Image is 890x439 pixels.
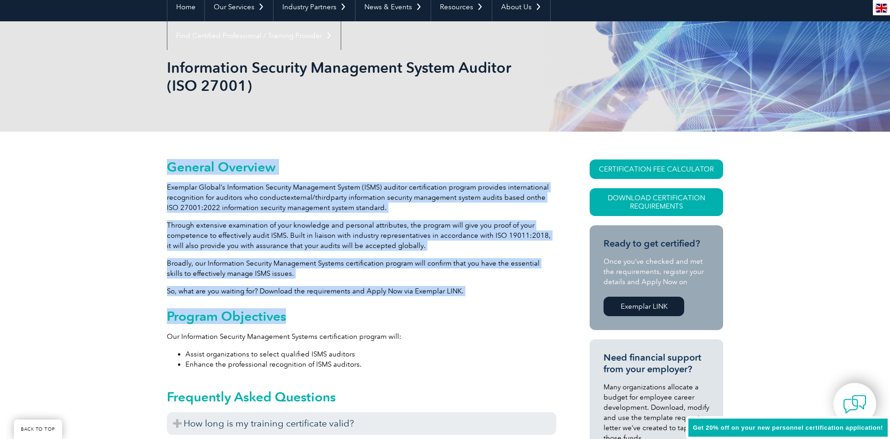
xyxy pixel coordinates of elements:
[185,359,556,369] li: Enhance the professional recognition of ISMS auditors.
[590,188,723,216] a: Download Certification Requirements
[167,331,556,342] p: Our Information Security Management Systems certification program will:
[693,424,883,431] span: Get 20% off on your new personnel certification application!
[167,182,556,213] p: Exemplar Global’s Information Security Management System (ISMS) auditor certification program pro...
[876,4,887,13] img: en
[843,393,866,416] img: contact-chat.png
[286,193,331,202] span: external/third
[604,256,709,287] p: Once you’ve checked and met the requirements, register your details and Apply Now on
[167,412,556,435] h3: How long is my training certificate valid?
[167,286,556,296] p: So, what are you waiting for? Download the requirements and Apply Now via Exemplar LINK.
[604,238,709,249] h3: Ready to get certified?
[331,193,535,202] span: party information security management system audits based on
[14,420,62,439] a: BACK TO TOP
[167,389,556,404] h2: Frequently Asked Questions
[604,297,684,316] a: Exemplar LINK
[590,159,723,179] a: CERTIFICATION FEE CALCULATOR
[167,309,556,324] h2: Program Objectives
[167,159,556,174] h2: General Overview
[167,220,556,251] p: Through extensive examination of your knowledge and personal attributes, the program will give yo...
[167,258,556,279] p: Broadly, our Information Security Management Systems certification program will confirm that you ...
[167,58,523,95] h1: Information Security Management System Auditor (ISO 27001)
[185,349,556,359] li: Assist organizations to select qualified ISMS auditors
[604,352,709,375] h3: Need financial support from your employer?
[167,21,341,50] a: Find Certified Professional / Training Provider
